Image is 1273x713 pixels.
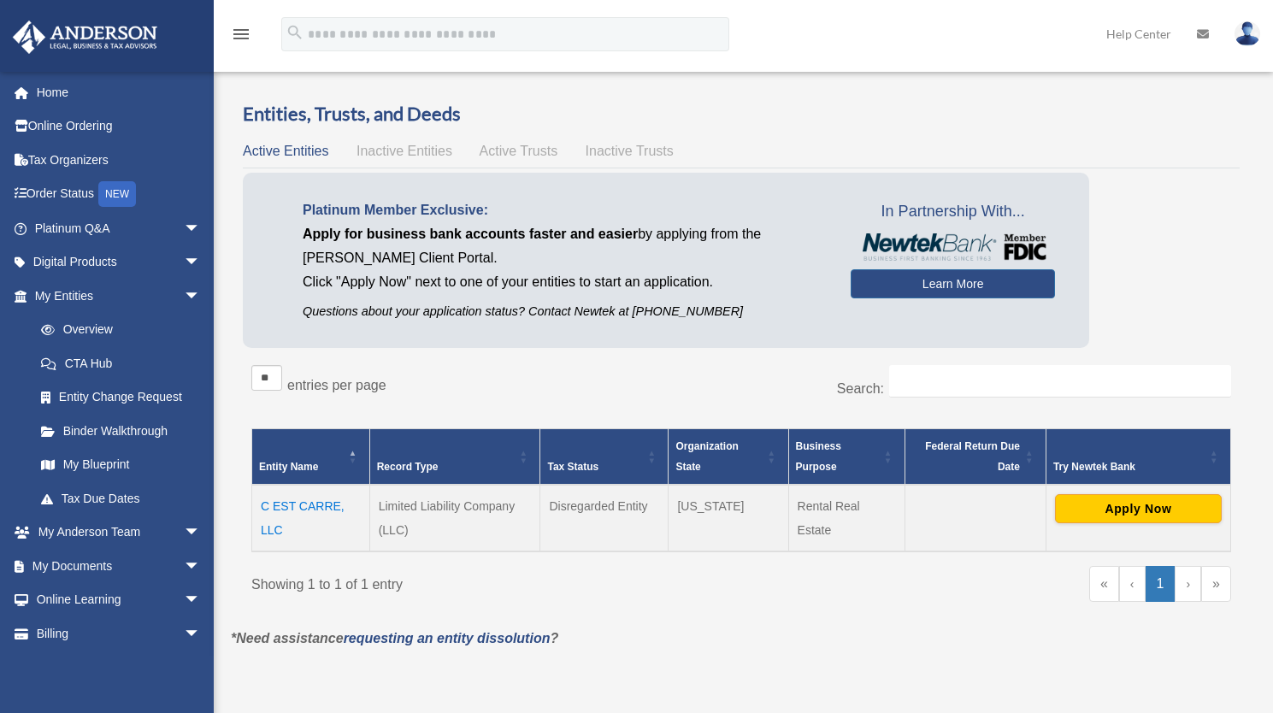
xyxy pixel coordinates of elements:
[369,485,540,551] td: Limited Liability Company (LLC)
[8,21,162,54] img: Anderson Advisors Platinum Portal
[12,516,227,550] a: My Anderson Teamarrow_drop_down
[12,211,227,245] a: Platinum Q&Aarrow_drop_down
[1119,566,1146,602] a: Previous
[1146,566,1176,602] a: 1
[851,269,1055,298] a: Learn More
[24,313,209,347] a: Overview
[905,428,1046,485] th: Federal Return Due Date: Activate to sort
[669,485,788,551] td: [US_STATE]
[24,481,218,516] a: Tax Due Dates
[303,270,825,294] p: Click "Apply Now" next to one of your entities to start an application.
[252,485,370,551] td: C EST CARRE, LLC
[12,177,227,212] a: Order StatusNEW
[12,549,227,583] a: My Documentsarrow_drop_down
[184,583,218,618] span: arrow_drop_down
[303,198,825,222] p: Platinum Member Exclusive:
[303,227,638,241] span: Apply for business bank accounts faster and easier
[184,245,218,280] span: arrow_drop_down
[287,378,386,392] label: entries per page
[1053,457,1205,477] div: Try Newtek Bank
[184,616,218,651] span: arrow_drop_down
[540,428,669,485] th: Tax Status: Activate to sort
[243,144,328,158] span: Active Entities
[184,279,218,314] span: arrow_drop_down
[586,144,674,158] span: Inactive Trusts
[12,143,227,177] a: Tax Organizers
[12,583,227,617] a: Online Learningarrow_drop_down
[12,245,227,280] a: Digital Productsarrow_drop_down
[480,144,558,158] span: Active Trusts
[547,461,598,473] span: Tax Status
[231,24,251,44] i: menu
[303,301,825,322] p: Questions about your application status? Contact Newtek at [PHONE_NUMBER]
[540,485,669,551] td: Disregarded Entity
[344,631,551,645] a: requesting an entity dissolution
[251,566,728,597] div: Showing 1 to 1 of 1 entry
[12,279,218,313] a: My Entitiesarrow_drop_down
[12,75,227,109] a: Home
[184,549,218,584] span: arrow_drop_down
[12,651,227,685] a: Events Calendar
[1201,566,1231,602] a: Last
[837,381,884,396] label: Search:
[788,428,905,485] th: Business Purpose: Activate to sort
[851,198,1055,226] span: In Partnership With...
[1055,494,1222,523] button: Apply Now
[796,440,841,473] span: Business Purpose
[12,616,227,651] a: Billingarrow_drop_down
[98,181,136,207] div: NEW
[24,414,218,448] a: Binder Walkthrough
[377,461,439,473] span: Record Type
[303,222,825,270] p: by applying from the [PERSON_NAME] Client Portal.
[1175,566,1201,602] a: Next
[259,461,318,473] span: Entity Name
[24,380,218,415] a: Entity Change Request
[788,485,905,551] td: Rental Real Estate
[859,233,1046,261] img: NewtekBankLogoSM.png
[369,428,540,485] th: Record Type: Activate to sort
[675,440,738,473] span: Organization State
[184,516,218,551] span: arrow_drop_down
[1089,566,1119,602] a: First
[925,440,1020,473] span: Federal Return Due Date
[669,428,788,485] th: Organization State: Activate to sort
[24,448,218,482] a: My Blueprint
[1046,428,1230,485] th: Try Newtek Bank : Activate to sort
[12,109,227,144] a: Online Ordering
[243,101,1240,127] h3: Entities, Trusts, and Deeds
[357,144,452,158] span: Inactive Entities
[252,428,370,485] th: Entity Name: Activate to invert sorting
[231,631,558,645] em: *Need assistance ?
[286,23,304,42] i: search
[184,211,218,246] span: arrow_drop_down
[24,346,218,380] a: CTA Hub
[1235,21,1260,46] img: User Pic
[231,30,251,44] a: menu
